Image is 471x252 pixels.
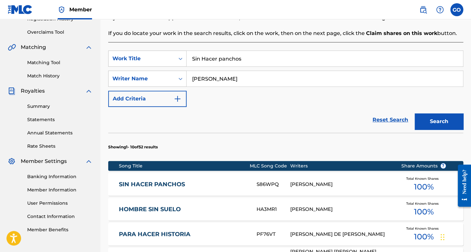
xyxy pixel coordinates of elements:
span: 100 % [414,231,434,243]
div: Help [433,3,446,16]
span: 100 % [414,181,434,193]
span: 100 % [414,206,434,218]
a: Match History [27,73,93,79]
span: Member [69,6,92,13]
div: S86WPQ [257,181,290,188]
span: Member Settings [21,157,67,165]
a: Statements [27,116,93,123]
div: Work Title [112,55,171,63]
img: expand [85,157,93,165]
img: MLC Logo [8,5,33,14]
div: [PERSON_NAME] DE [PERSON_NAME] [290,231,391,238]
form: Search Form [108,51,463,133]
div: Song Title [119,163,250,169]
div: Writer Name [112,75,171,83]
a: SIN HACER PANCHOS [119,181,248,188]
a: Summary [27,103,93,110]
span: Total Known Shares [406,176,441,181]
a: Rate Sheets [27,143,93,150]
span: ? [441,163,446,168]
p: If you do locate your work in the search results, click on the work, then on the next page, click... [108,29,463,37]
span: Matching [21,43,46,51]
div: PF76VT [257,231,290,238]
img: expand [85,43,93,51]
img: Member Settings [8,157,16,165]
img: Royalties [8,87,16,95]
img: Matching [8,43,16,51]
a: Overclaims Tool [27,29,93,36]
a: Matching Tool [27,59,93,66]
button: Add Criteria [108,91,187,107]
div: Arrastrar [441,227,444,247]
div: MLC Song Code [250,163,290,169]
div: HA3MR1 [257,206,290,213]
a: Contact Information [27,213,93,220]
a: Public Search [417,3,430,16]
strong: Claim shares on this work [366,30,437,36]
div: Writers [290,163,391,169]
div: [PERSON_NAME] [290,181,391,188]
img: expand [85,87,93,95]
img: Top Rightsholder [58,6,65,14]
a: Member Information [27,187,93,193]
img: search [419,6,427,14]
a: Reset Search [369,113,411,127]
span: Share Amounts [401,163,446,169]
button: Search [415,113,463,130]
img: help [436,6,444,14]
img: 9d2ae6d4665cec9f34b9.svg [174,95,181,103]
p: Showing 1 - 10 of 52 results [108,144,158,150]
div: User Menu [450,3,463,16]
span: Total Known Shares [406,226,441,231]
a: Banking Information [27,173,93,180]
a: HOMBRE SIN SUELO [119,206,248,213]
iframe: Chat Widget [439,221,471,252]
span: Royalties [21,87,45,95]
a: Member Benefits [27,226,93,233]
div: Widget de chat [439,221,471,252]
span: Total Known Shares [406,201,441,206]
a: Annual Statements [27,130,93,136]
a: PARA HACER HISTORIA [119,231,248,238]
a: User Permissions [27,200,93,207]
iframe: Resource Center [453,160,471,212]
div: [PERSON_NAME] [290,206,391,213]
